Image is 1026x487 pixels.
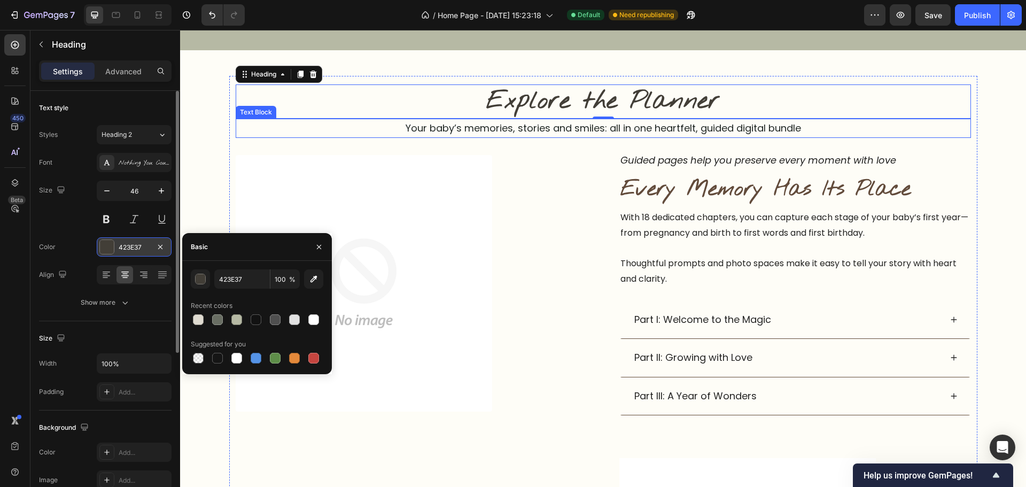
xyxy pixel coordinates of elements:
h2: Every Memory Has Its Place [439,145,791,175]
iframe: Design area [180,30,1026,487]
span: Heading 2 [102,130,132,140]
div: Image [39,475,58,485]
p: Thoughtful prompts and photo spaces make it easy to tell your story with heart and clarity. [440,226,790,257]
div: Nothing You Could Do [119,158,169,168]
p: Guided pages help you preserve every moment with love [440,122,790,139]
span: Save [924,11,942,20]
img: no-image-2048-5e88c1b20e087fb7bbe9a3771824e743c244f437e4f8ba93bbf7b11b53f7824c_large.gif [56,125,312,382]
p: 7 [70,9,75,21]
div: Add... [119,448,169,458]
button: Heading 2 [97,125,172,144]
div: 423E37 [119,243,150,252]
div: Background [39,421,91,435]
p: Settings [53,66,83,77]
button: Show more [39,293,172,312]
p: Advanced [105,66,142,77]
button: Show survey - Help us improve GemPages! [864,469,1002,482]
div: Show more [81,297,130,308]
div: Beta [8,196,26,204]
div: Width [39,359,57,368]
button: 7 [4,4,80,26]
div: Add... [119,476,169,485]
div: Basic [191,242,208,252]
span: / [433,10,436,21]
div: Styles [39,130,58,140]
div: Padding [39,387,64,397]
div: Text style [39,103,68,113]
div: Font [39,158,52,167]
div: Undo/Redo [201,4,245,26]
button: Save [915,4,951,26]
div: Size [39,331,67,346]
p: With 18 dedicated chapters, you can capture each stage of your baby’s first year—from pregnancy a... [440,180,790,211]
div: Publish [964,10,991,21]
span: Default [578,10,600,20]
div: Color [39,447,56,457]
div: Color [39,242,56,252]
input: Eg: FFFFFF [214,269,270,289]
input: Auto [97,354,171,373]
p: Heading [52,38,167,51]
div: Open Intercom Messenger [990,435,1015,460]
p: Part I: Welcome to the Magic [454,281,591,298]
p: Part II: Growing with Love [454,319,572,336]
div: 450 [10,114,26,122]
span: % [289,275,296,284]
span: Help us improve GemPages! [864,470,990,481]
div: Recent colors [191,301,232,311]
p: Part III: A Year of Wonders [454,358,577,375]
span: Need republishing [619,10,674,20]
div: Add... [119,388,169,397]
span: Home Page - [DATE] 15:23:18 [438,10,541,21]
div: Suggested for you [191,339,246,349]
div: Size [39,183,67,198]
div: Align [39,268,69,282]
button: Publish [955,4,1000,26]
